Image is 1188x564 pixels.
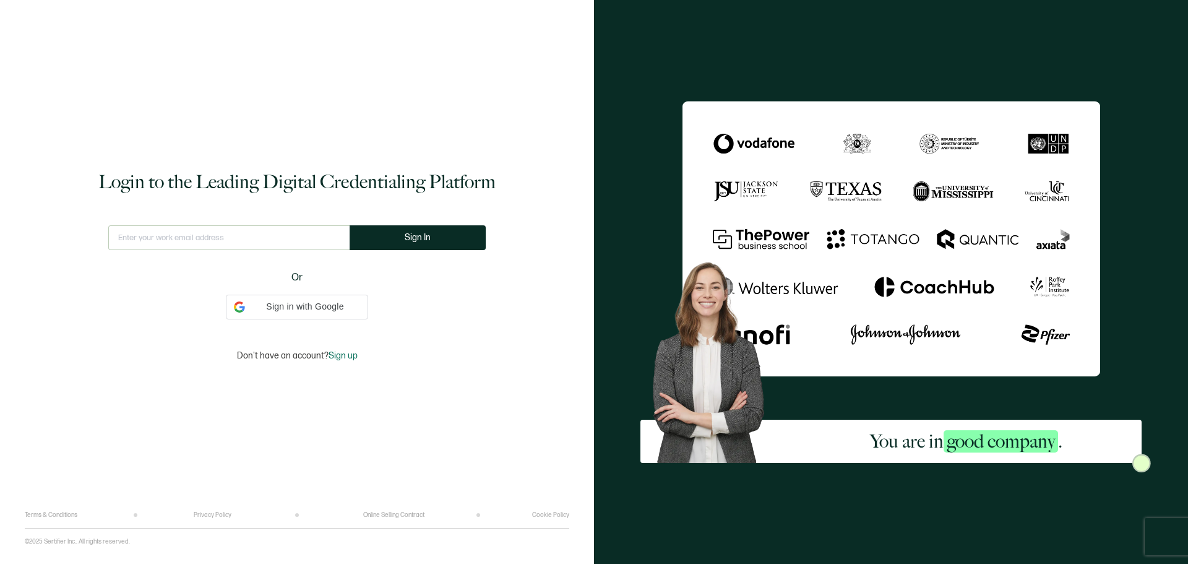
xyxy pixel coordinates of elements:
p: ©2025 Sertifier Inc.. All rights reserved. [25,538,130,545]
div: Sign in with Google [226,295,368,319]
img: Sertifier Login - You are in <span class="strong-h">good company</span>. [682,101,1100,376]
img: Sertifier Login [1132,454,1151,472]
p: Don't have an account? [237,350,358,361]
button: Sign In [350,225,486,250]
span: Sign up [329,350,358,361]
span: Sign in with Google [250,300,360,313]
a: Terms & Conditions [25,511,77,519]
img: Sertifier Login - You are in <span class="strong-h">good company</span>. Hero [640,252,791,463]
span: Or [291,270,303,285]
a: Cookie Policy [532,511,569,519]
h1: Login to the Leading Digital Credentialing Platform [98,170,496,194]
h2: You are in . [870,429,1062,454]
span: Sign In [405,233,431,242]
input: Enter your work email address [108,225,350,250]
a: Privacy Policy [194,511,231,519]
a: Online Selling Contract [363,511,424,519]
span: good company [944,430,1058,453]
